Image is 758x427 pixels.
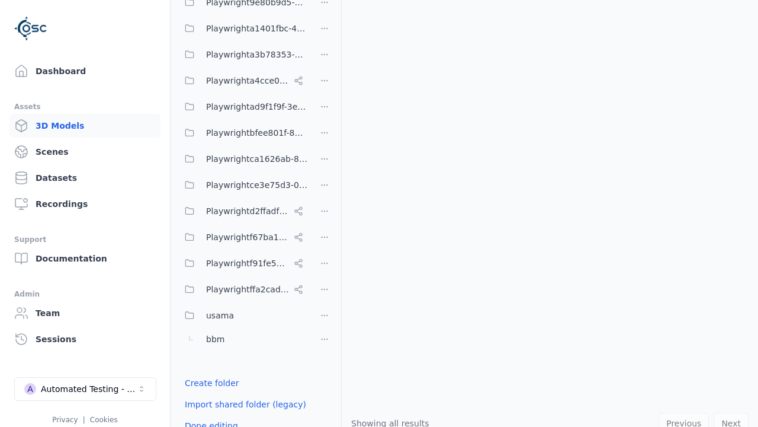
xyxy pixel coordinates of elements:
span: Playwrightf91fe523-dd75-44f3-a953-451f6070cb42 [206,256,289,270]
button: Playwrightad9f1f9f-3e6a-4231-8f19-c506bf64a382 [178,95,308,119]
span: Playwrightd2ffadf0-c973-454c-8fcf-dadaeffcb802 [206,204,289,218]
span: Playwrightffa2cad8-0214-4c2f-a758-8e9593c5a37e [206,282,289,297]
button: Playwrightca1626ab-8cec-4ddc-b85a-2f9392fe08d1 [178,147,308,171]
span: Playwrightca1626ab-8cec-4ddc-b85a-2f9392fe08d1 [206,152,308,166]
a: 3D Models [9,114,160,138]
button: Import shared folder (legacy) [178,394,313,415]
button: Playwrighta4cce06a-a8e6-4c0d-bfc1-93e8d78d750a [178,69,308,93]
span: | [83,416,85,424]
a: Team [9,301,160,325]
div: Support [14,232,156,247]
span: Playwrightbfee801f-8be1-42a6-b774-94c49e43b650 [206,126,308,140]
span: Playwrightad9f1f9f-3e6a-4231-8f19-c506bf64a382 [206,100,308,114]
div: Assets [14,100,156,114]
button: Playwrighta3b78353-5999-46c5-9eab-70007203469a [178,43,308,66]
div: Admin [14,287,156,301]
button: usama [178,304,308,327]
a: Create folder [185,377,239,389]
a: Cookies [90,416,118,424]
span: Playwrighta3b78353-5999-46c5-9eab-70007203469a [206,47,308,62]
button: Playwrightffa2cad8-0214-4c2f-a758-8e9593c5a37e [178,278,308,301]
a: Scenes [9,140,160,164]
button: Playwrighta1401fbc-43d7-48dd-a309-be935d99d708 [178,17,308,40]
span: Playwrightce3e75d3-0a44-4ecc-986e-c16729082cfe [206,178,308,192]
button: Create folder [178,372,246,394]
span: Playwrighta4cce06a-a8e6-4c0d-bfc1-93e8d78d750a [206,74,289,88]
button: Playwrightd2ffadf0-c973-454c-8fcf-dadaeffcb802 [178,199,308,223]
button: bbm [178,327,308,351]
span: usama [206,308,234,323]
button: Select a workspace [14,377,156,401]
div: A [24,383,36,395]
button: Playwrightce3e75d3-0a44-4ecc-986e-c16729082cfe [178,173,308,197]
a: Dashboard [9,59,160,83]
a: Import shared folder (legacy) [185,399,306,410]
a: Privacy [52,416,78,424]
div: Automated Testing - Playwright [41,383,137,395]
img: Logo [14,12,47,45]
button: Playwrightf67ba199-386a-42d1-aebc-3b37e79c7296 [178,225,308,249]
span: bbm [206,332,224,346]
a: Recordings [9,192,160,216]
a: Documentation [9,247,160,270]
span: Playwrightf67ba199-386a-42d1-aebc-3b37e79c7296 [206,230,289,244]
a: Sessions [9,327,160,351]
span: Playwrighta1401fbc-43d7-48dd-a309-be935d99d708 [206,21,308,36]
button: Playwrightf91fe523-dd75-44f3-a953-451f6070cb42 [178,251,308,275]
a: Datasets [9,166,160,190]
button: Playwrightbfee801f-8be1-42a6-b774-94c49e43b650 [178,121,308,145]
